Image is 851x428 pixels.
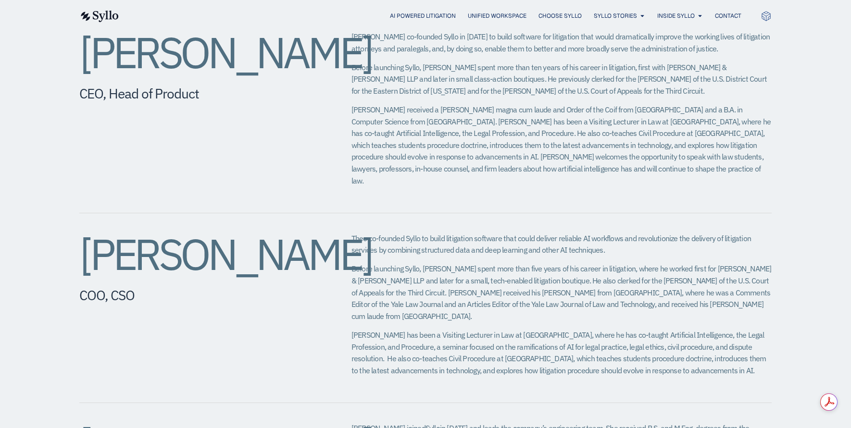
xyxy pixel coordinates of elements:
[351,104,772,186] p: [PERSON_NAME] received a [PERSON_NAME] magna cum laude and Order of the Coif from [GEOGRAPHIC_DAT...
[79,287,313,304] h5: COO, CSO
[351,264,772,321] span: Before launching Syllo, [PERSON_NAME] spent more than five years of his career in litigation, whe...
[351,61,772,97] p: Before launching Syllo, [PERSON_NAME] spent more than ten years of his career in litigation, firs...
[715,12,741,20] a: Contact
[468,12,526,20] a: Unified Workspace
[594,12,637,20] a: Syllo Stories
[351,31,772,54] p: [PERSON_NAME] co-founded Syllo in [DATE] to build software for litigation that would dramatically...
[79,31,313,74] h2: [PERSON_NAME]
[538,12,582,20] a: Choose Syllo
[351,330,766,375] span: [PERSON_NAME] has been a Visiting Lecturer in Law at [GEOGRAPHIC_DATA], where he has co-taught Ar...
[390,12,456,20] a: AI Powered Litigation
[79,86,313,102] h5: CEO, Head of Product
[79,11,119,22] img: syllo
[79,232,313,276] h2: [PERSON_NAME]​
[138,12,741,21] div: Menu Toggle
[138,12,741,21] nav: Menu
[351,233,751,255] span: Theo co-founded Syllo to build litigation software that could deliver reliable AI workflows and r...
[657,12,695,20] a: Inside Syllo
